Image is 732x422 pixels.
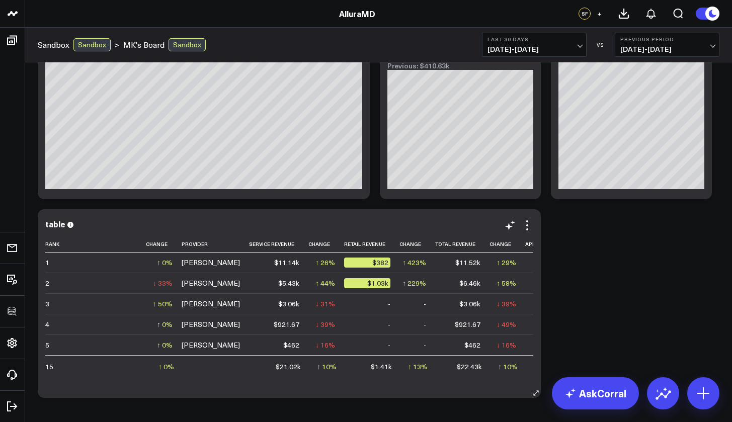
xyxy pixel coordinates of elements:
[182,278,240,288] div: [PERSON_NAME]
[424,299,426,309] div: -
[344,278,390,288] div: $1.03k
[276,362,301,372] div: $21.02k
[278,299,299,309] div: $3.06k
[402,258,426,268] div: ↑ 423%
[315,299,335,309] div: ↓ 31%
[497,319,516,329] div: ↓ 49%
[482,33,587,57] button: Last 30 Days[DATE]-[DATE]
[597,10,602,17] span: +
[497,340,516,350] div: ↓ 16%
[399,236,435,252] th: Change
[274,258,299,268] div: $11.14k
[339,8,375,19] a: AlluraMD
[497,278,516,288] div: ↑ 58%
[146,236,182,252] th: Change
[455,258,480,268] div: $11.52k
[153,278,173,288] div: ↓ 33%
[157,319,173,329] div: ↑ 0%
[464,340,480,350] div: $462
[45,362,53,372] div: 15
[283,340,299,350] div: $462
[497,258,516,268] div: ↑ 29%
[620,45,714,53] span: [DATE] - [DATE]
[344,258,390,268] div: $382
[315,340,335,350] div: ↓ 16%
[153,299,173,309] div: ↑ 50%
[424,340,426,350] div: -
[459,278,480,288] div: $6.46k
[455,319,480,329] div: $921.67
[45,278,49,288] div: 2
[45,258,49,268] div: 1
[158,362,174,372] div: ↑ 0%
[620,36,714,42] b: Previous Period
[182,236,249,252] th: Provider
[387,62,533,70] div: Previous: $410.63k
[249,236,308,252] th: Service Revenue
[182,258,240,268] div: [PERSON_NAME]
[182,319,240,329] div: [PERSON_NAME]
[157,340,173,350] div: ↑ 0%
[38,39,69,50] a: Sandbox
[274,319,299,329] div: $921.67
[498,362,518,372] div: ↑ 10%
[182,299,240,309] div: [PERSON_NAME]
[402,278,426,288] div: ↑ 229%
[497,299,516,309] div: ↓ 39%
[315,278,335,288] div: ↑ 44%
[278,278,299,288] div: $5.43k
[525,236,597,252] th: Appointment Count
[388,299,390,309] div: -
[45,236,146,252] th: Rank
[45,340,49,350] div: 5
[182,340,240,350] div: [PERSON_NAME]
[388,319,390,329] div: -
[45,319,49,329] div: 4
[487,36,581,42] b: Last 30 Days
[457,362,482,372] div: $22.43k
[344,236,399,252] th: Retail Revenue
[487,45,581,53] span: [DATE] - [DATE]
[388,340,390,350] div: -
[169,38,206,51] div: Sandbox
[615,33,719,57] button: Previous Period[DATE]-[DATE]
[308,236,344,252] th: Change
[408,362,428,372] div: ↑ 13%
[315,319,335,329] div: ↓ 39%
[315,258,335,268] div: ↑ 26%
[490,236,525,252] th: Change
[123,39,165,50] a: MK's Board
[45,299,49,309] div: 3
[157,258,173,268] div: ↑ 0%
[593,8,605,20] button: +
[552,377,639,409] a: AskCorral
[592,42,610,48] div: VS
[45,218,65,229] div: table
[424,319,426,329] div: -
[579,8,591,20] div: SF
[435,236,490,252] th: Total Revenue
[38,38,119,51] div: >
[317,362,337,372] div: ↑ 10%
[73,38,111,51] div: Sandbox
[371,362,392,372] div: $1.41k
[459,299,480,309] div: $3.06k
